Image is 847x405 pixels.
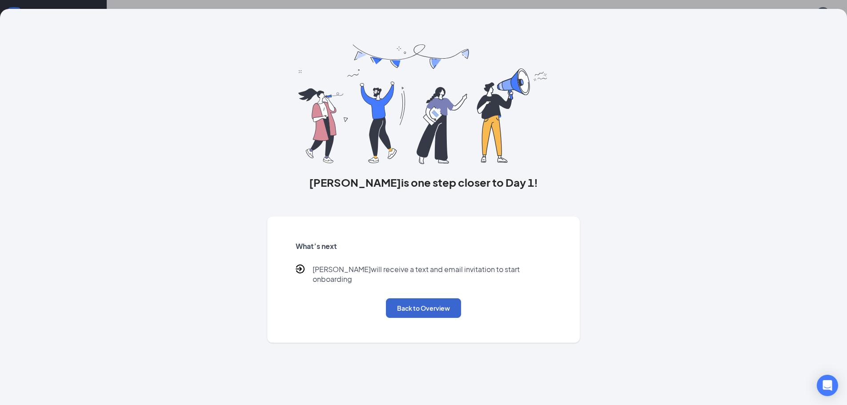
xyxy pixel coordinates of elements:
img: you are all set [298,44,549,164]
p: [PERSON_NAME] will receive a text and email invitation to start onboarding [313,265,552,284]
h3: [PERSON_NAME] is one step closer to Day 1! [267,175,580,190]
button: Back to Overview [386,298,461,318]
h5: What’s next [296,241,552,251]
div: Open Intercom Messenger [817,375,838,396]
